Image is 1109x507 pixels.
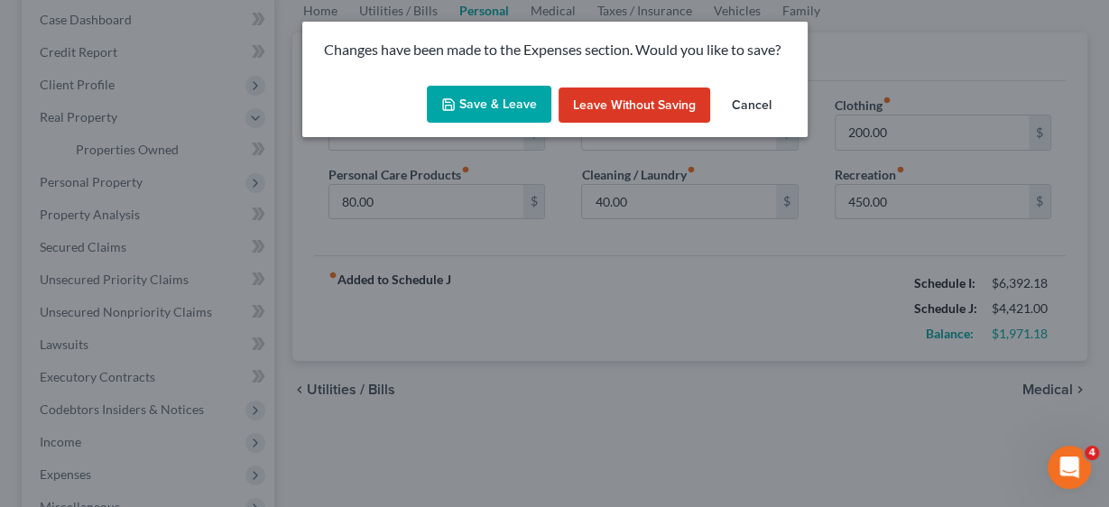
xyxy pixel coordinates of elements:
[1048,446,1091,489] iframe: Intercom live chat
[324,40,786,60] p: Changes have been made to the Expenses section. Would you like to save?
[559,88,710,124] button: Leave without Saving
[717,88,786,124] button: Cancel
[427,86,551,124] button: Save & Leave
[1085,446,1099,460] span: 4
